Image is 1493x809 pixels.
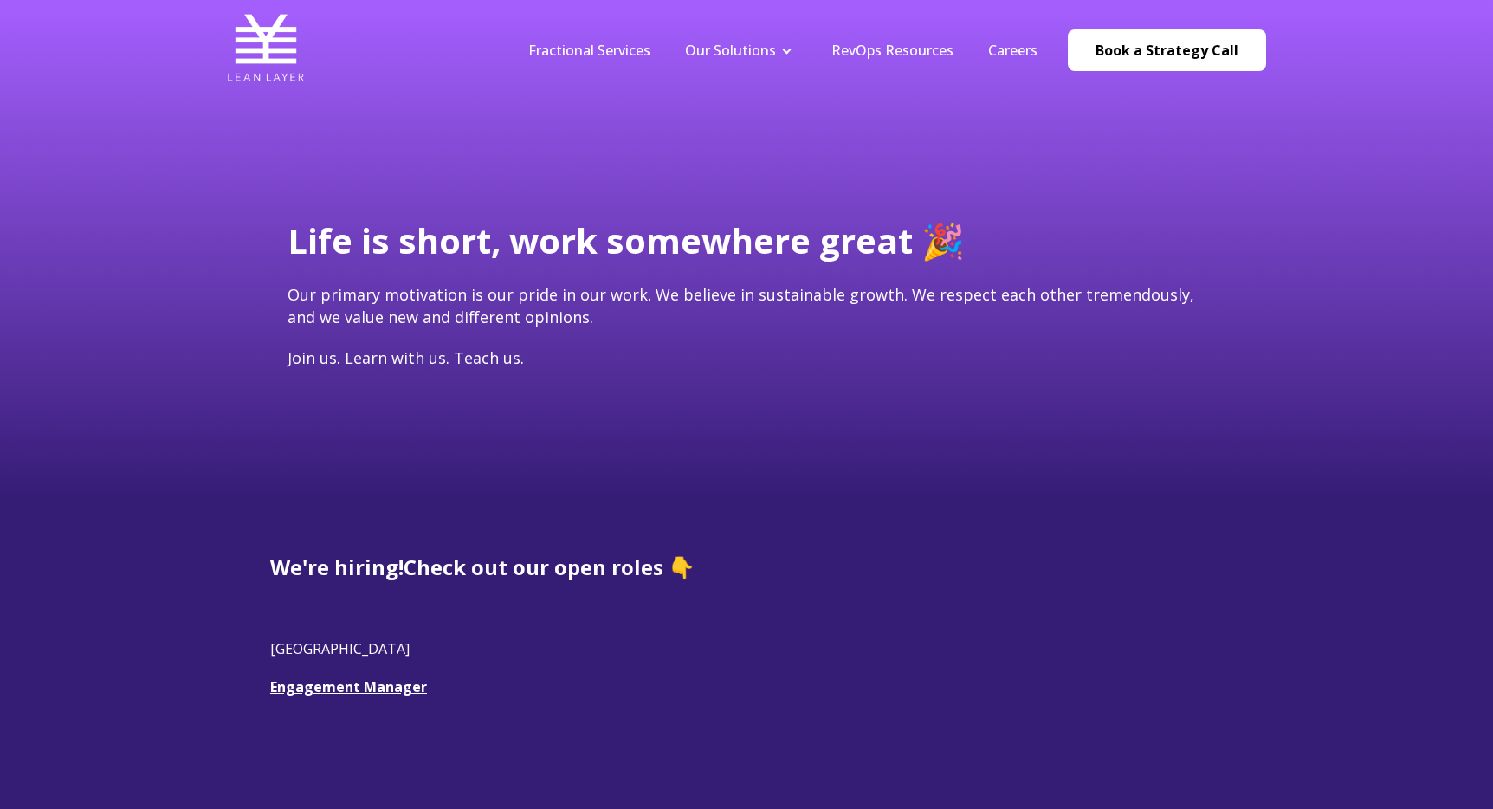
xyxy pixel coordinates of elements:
[404,553,695,581] span: Check out our open roles 👇
[1068,29,1266,71] a: Book a Strategy Call
[988,41,1037,60] a: Careers
[270,553,404,581] span: We're hiring!
[288,217,965,264] span: Life is short, work somewhere great 🎉
[528,41,650,60] a: Fractional Services
[831,41,953,60] a: RevOps Resources
[288,347,524,368] span: Join us. Learn with us. Teach us.
[270,677,427,696] a: Engagement Manager
[288,284,1194,327] span: Our primary motivation is our pride in our work. We believe in sustainable growth. We respect eac...
[270,639,410,658] span: [GEOGRAPHIC_DATA]
[685,41,776,60] a: Our Solutions
[511,41,1055,60] div: Navigation Menu
[227,9,305,87] img: Lean Layer Logo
